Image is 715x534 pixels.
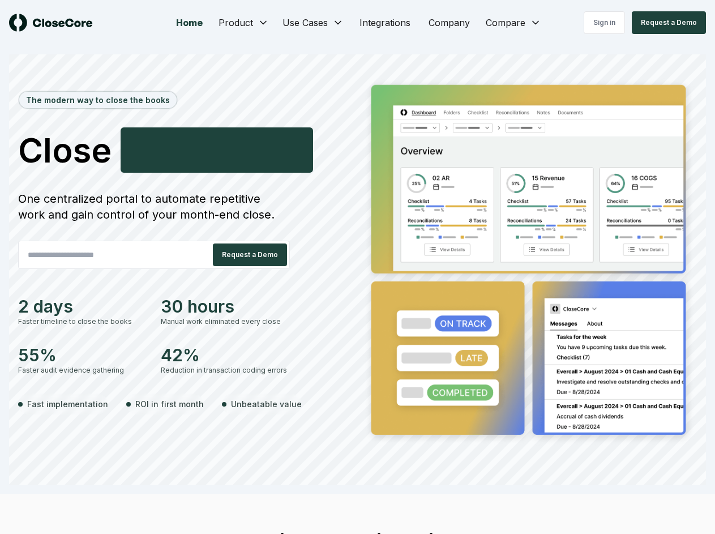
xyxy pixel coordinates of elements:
[479,11,548,34] button: Compare
[173,166,194,200] span: n
[350,11,419,34] a: Integrations
[213,243,287,266] button: Request a Demo
[279,166,291,200] span: t
[486,16,525,29] span: Compare
[161,317,290,327] div: Manual work eliminated every close
[18,191,290,223] div: One centralized portal to automate repetitive work and gain control of your month-end close.
[291,166,300,200] span: l
[18,317,147,327] div: Faster timeline to close the books
[161,345,290,365] div: 42%
[300,166,320,200] span: y
[276,11,350,34] button: Use Cases
[419,11,479,34] a: Company
[282,16,328,29] span: Use Cases
[238,166,258,200] span: e
[167,11,212,34] a: Home
[161,365,290,375] div: Reduction in transaction coding errors
[18,296,147,317] div: 2 days
[152,166,173,200] span: o
[18,365,147,375] div: Faster audit evidence gathering
[9,14,93,32] img: logo
[219,16,253,29] span: Product
[258,166,279,200] span: n
[362,77,697,447] img: Jumbotron
[584,11,625,34] a: Sign in
[216,166,238,200] span: d
[27,398,108,410] span: Fast implementation
[212,11,276,34] button: Product
[19,92,177,108] div: The modern way to close the books
[18,133,112,167] span: Close
[127,166,152,200] span: C
[135,398,204,410] span: ROI in first month
[161,296,290,317] div: 30 hours
[208,166,216,200] span: i
[194,166,208,200] span: f
[632,11,706,34] button: Request a Demo
[18,345,147,365] div: 55%
[231,398,302,410] span: Unbeatable value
